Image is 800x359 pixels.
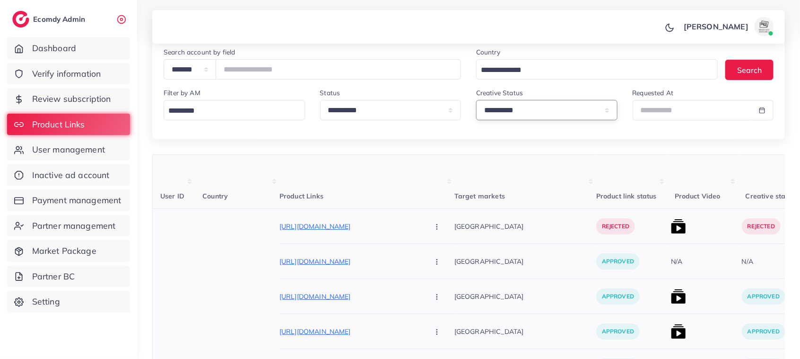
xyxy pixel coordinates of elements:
a: Partner BC [7,266,130,287]
label: Status [320,88,340,98]
p: rejected [742,218,781,234]
p: [URL][DOMAIN_NAME] [279,326,421,337]
img: avatar [755,17,774,36]
a: logoEcomdy Admin [12,11,87,27]
span: Product link status [596,192,657,200]
span: User ID [160,192,184,200]
a: Verify information [7,63,130,85]
label: Creative Status [476,88,523,98]
p: [URL][DOMAIN_NAME] [279,221,421,232]
a: Payment management [7,189,130,211]
a: [PERSON_NAME]avatar [678,17,777,36]
span: Review subscription [32,93,111,105]
p: approved [596,288,640,305]
a: Setting [7,291,130,313]
p: approved [596,253,640,269]
button: Search [725,60,774,80]
span: Dashboard [32,42,76,54]
p: approved [742,288,785,305]
a: Product Links [7,114,130,135]
label: Search account by field [164,47,235,57]
a: Review subscription [7,88,130,110]
span: User management [32,144,105,156]
p: [URL][DOMAIN_NAME] [279,291,421,302]
span: Inactive ad account [32,169,110,181]
a: User management [7,139,130,161]
a: Market Package [7,240,130,262]
div: Search for option [476,59,718,80]
label: Country [476,47,500,57]
p: [GEOGRAPHIC_DATA] [454,286,596,307]
div: Search for option [164,100,305,120]
h2: Ecomdy Admin [33,15,87,24]
p: approved [596,323,640,340]
span: Target markets [454,192,505,200]
label: Filter by AM [164,88,200,98]
span: Product Video [675,192,721,200]
p: [GEOGRAPHIC_DATA] [454,215,596,237]
span: Product Links [279,192,323,200]
img: list product video [671,219,686,234]
span: Partner management [32,220,116,232]
span: Creative status [746,192,795,200]
p: [GEOGRAPHIC_DATA] [454,251,596,272]
img: list product video [671,289,686,304]
img: logo [12,11,29,27]
a: Inactive ad account [7,164,130,186]
div: N/A [742,257,753,266]
span: Country [202,192,228,200]
span: Product Links [32,118,85,131]
div: N/A [671,257,682,266]
input: Search for option [165,104,299,118]
label: Requested At [633,88,674,98]
span: Verify information [32,68,101,80]
input: Search for option [478,63,705,78]
span: Market Package [32,245,96,257]
a: Partner management [7,215,130,237]
img: list product video [671,324,686,339]
p: [PERSON_NAME] [684,21,748,32]
a: Dashboard [7,37,130,59]
p: rejected [596,218,635,234]
p: approved [742,323,785,340]
p: [GEOGRAPHIC_DATA] [454,321,596,342]
span: Setting [32,296,60,308]
span: Payment management [32,194,122,206]
p: [URL][DOMAIN_NAME] [279,256,421,267]
span: Partner BC [32,270,75,283]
